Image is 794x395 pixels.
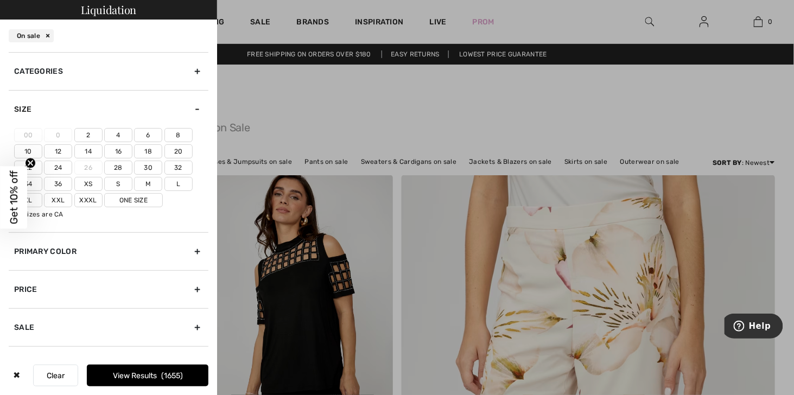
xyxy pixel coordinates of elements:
[44,161,72,175] label: 24
[161,371,183,380] span: 1655
[74,177,103,191] label: Xs
[9,232,208,270] div: Primary Color
[134,128,162,142] label: 6
[134,177,162,191] label: M
[44,177,72,191] label: 36
[8,171,20,225] span: Get 10% off
[14,193,42,207] label: Xl
[104,193,163,207] label: One Size
[164,177,193,191] label: L
[25,158,36,169] button: Close teaser
[14,177,42,191] label: 34
[9,346,208,384] div: Brand
[9,308,208,346] div: Sale
[9,90,208,128] div: Size
[164,161,193,175] label: 32
[725,314,783,341] iframe: Opens a widget where you can find more information
[14,144,42,158] label: 10
[74,128,103,142] label: 2
[44,144,72,158] label: 12
[74,193,103,207] label: Xxxl
[9,365,24,386] div: ✖
[74,144,103,158] label: 14
[14,128,42,142] label: 00
[44,193,72,207] label: Xxl
[9,270,208,308] div: Price
[9,52,208,90] div: Categories
[134,161,162,175] label: 30
[104,161,132,175] label: 28
[134,144,162,158] label: 18
[104,128,132,142] label: 4
[44,128,72,142] label: 0
[9,29,54,42] div: On sale
[164,128,193,142] label: 8
[104,177,132,191] label: S
[33,365,78,386] button: Clear
[87,365,208,386] button: View Results1655
[14,209,208,219] div: All sizes are CA
[104,144,132,158] label: 16
[164,144,193,158] label: 20
[74,161,103,175] label: 26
